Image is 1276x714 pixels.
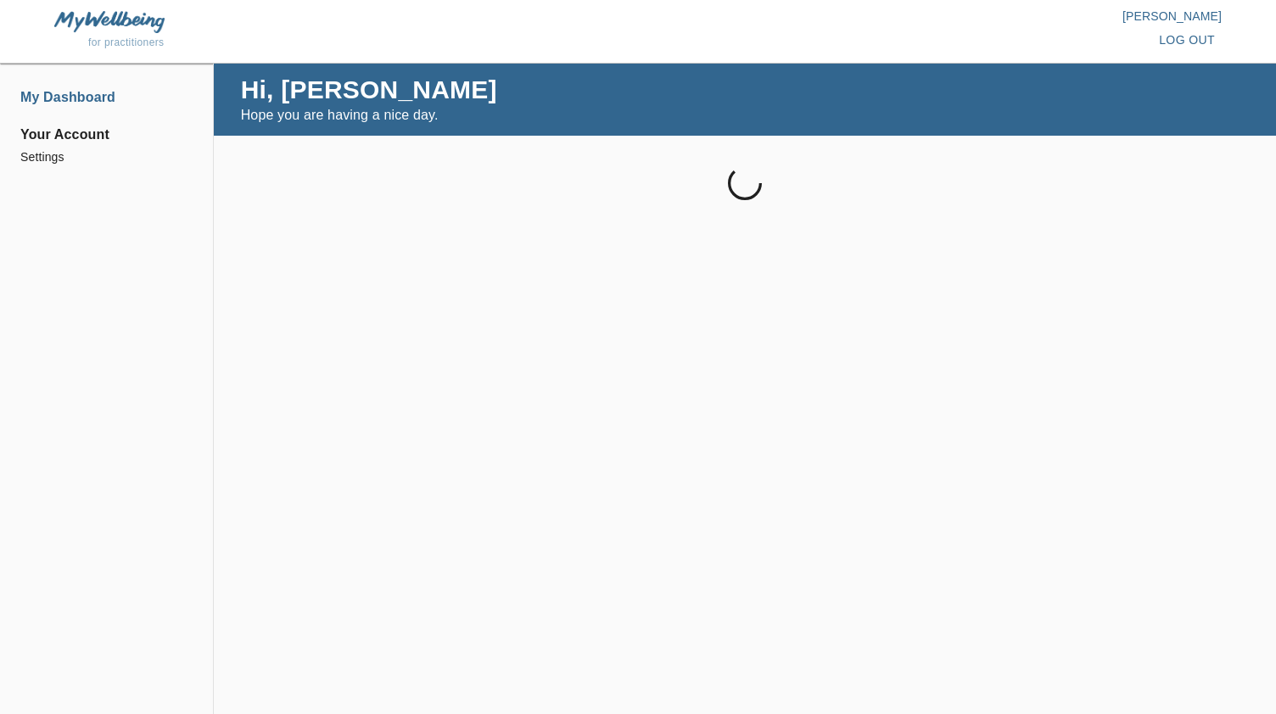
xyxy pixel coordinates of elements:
span: log out [1159,30,1215,51]
a: Settings [20,148,193,166]
img: MyWellbeing [54,11,165,32]
p: [PERSON_NAME] [638,8,1222,25]
span: Your Account [20,125,193,145]
p: Hope you are having a nice day. [241,105,497,126]
span: for practitioners [88,36,165,48]
button: log out [1152,25,1222,56]
a: My Dashboard [20,87,193,108]
h4: Hi, [PERSON_NAME] [241,74,497,105]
